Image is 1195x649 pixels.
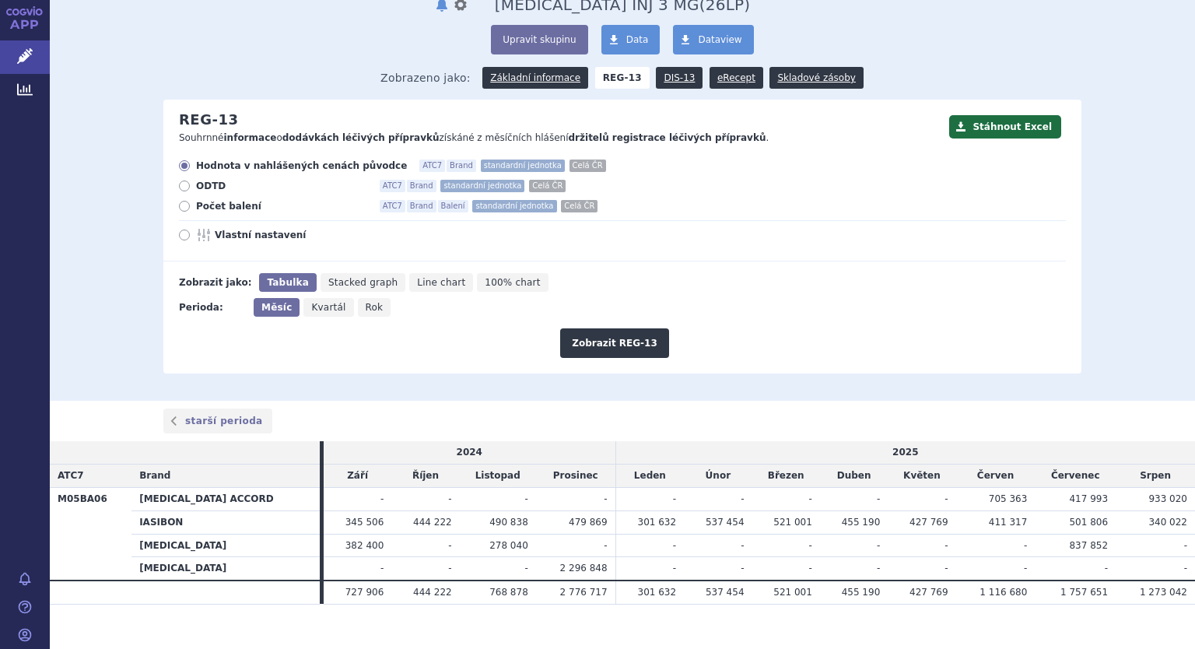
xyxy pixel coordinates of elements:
td: Leden [615,465,684,488]
td: 2025 [615,441,1195,464]
th: [MEDICAL_DATA] ACCORD [131,487,320,510]
span: 537 454 [706,587,745,598]
span: - [809,493,812,504]
span: Zobrazeno jako: [380,67,471,89]
button: Zobrazit REG-13 [560,328,669,358]
span: Data [626,34,649,45]
span: - [944,563,948,574]
span: - [741,493,744,504]
span: 427 769 [909,587,948,598]
span: Rok [366,302,384,313]
td: Červen [956,465,1036,488]
span: 490 838 [489,517,528,528]
td: Září [324,465,391,488]
span: 2 776 717 [560,587,608,598]
span: - [741,563,744,574]
span: - [604,540,607,551]
a: Dataview [673,25,753,54]
span: 340 022 [1148,517,1187,528]
a: Skladové zásoby [769,67,863,89]
span: 837 852 [1069,540,1108,551]
td: Prosinec [536,465,615,488]
span: - [448,540,451,551]
span: - [741,540,744,551]
span: Počet balení [196,200,367,212]
span: Balení [438,200,468,212]
span: Stacked graph [328,277,398,288]
td: Březen [752,465,820,488]
span: - [809,563,812,574]
a: eRecept [710,67,763,89]
strong: informace [224,132,277,143]
span: 501 806 [1069,517,1108,528]
span: 521 001 [773,587,812,598]
span: - [944,493,948,504]
span: ATC7 [380,180,405,192]
span: 278 040 [489,540,528,551]
span: - [524,563,527,574]
td: Srpen [1116,465,1195,488]
div: Zobrazit jako: [179,273,251,292]
span: standardní jednotka [440,180,524,192]
strong: dodávkách léčivých přípravků [282,132,440,143]
span: Měsíc [261,302,292,313]
span: 727 906 [345,587,384,598]
span: Dataview [698,34,741,45]
td: Červenec [1035,465,1116,488]
div: Perioda: [179,298,246,317]
span: - [1105,563,1108,574]
span: ATC7 [380,200,405,212]
button: Stáhnout Excel [949,115,1061,139]
span: 933 020 [1148,493,1187,504]
td: Únor [684,465,752,488]
span: 705 363 [989,493,1028,504]
span: 301 632 [638,517,677,528]
span: 301 632 [638,587,677,598]
span: Vlastní nastavení [215,229,386,241]
span: Brand [407,200,436,212]
span: - [524,493,527,504]
span: 768 878 [489,587,528,598]
a: Základní informace [482,67,588,89]
span: standardní jednotka [481,160,565,172]
span: ATC7 [419,160,445,172]
span: Hodnota v nahlášených cenách původce [196,160,407,172]
span: 521 001 [773,517,812,528]
span: - [1024,540,1027,551]
h2: REG-13 [179,111,238,128]
span: - [604,493,607,504]
a: Data [601,25,661,54]
span: - [1184,540,1187,551]
span: Brand [407,180,436,192]
th: [MEDICAL_DATA] [131,534,320,557]
span: - [673,493,676,504]
span: Kvartál [311,302,345,313]
td: 2024 [324,441,615,464]
span: Celá ČR [529,180,566,192]
span: - [877,493,880,504]
span: 537 454 [706,517,745,528]
span: - [448,493,451,504]
span: - [1024,563,1027,574]
span: - [809,540,812,551]
span: - [1184,563,1187,574]
span: 444 222 [413,587,452,598]
span: 427 769 [909,517,948,528]
span: Brand [139,470,170,481]
span: Tabulka [267,277,308,288]
span: Celá ČR [561,200,597,212]
strong: REG-13 [595,67,650,89]
a: DIS-13 [656,67,703,89]
strong: držitelů registrace léčivých přípravků [569,132,766,143]
span: - [380,563,384,574]
span: 455 190 [842,587,881,598]
span: - [448,563,451,574]
span: - [944,540,948,551]
td: Květen [888,465,955,488]
span: 455 190 [842,517,881,528]
span: - [673,563,676,574]
th: IASIBON [131,510,320,534]
span: standardní jednotka [472,200,556,212]
td: Listopad [460,465,536,488]
span: - [877,563,880,574]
